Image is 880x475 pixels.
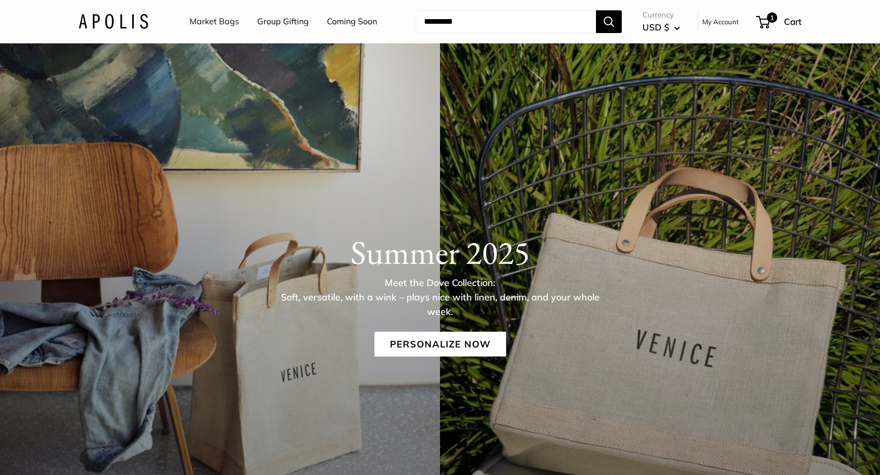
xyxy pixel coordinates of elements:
span: USD $ [642,22,669,33]
p: Meet the Dove Collection: Soft, versatile, with a wink – plays nice with linen, denim, and your w... [272,276,608,319]
a: My Account [702,15,739,28]
span: 1 [767,12,777,23]
h1: Summer 2025 [78,233,802,272]
a: Market Bags [190,14,239,29]
button: USD $ [642,19,680,36]
span: Cart [784,16,802,27]
a: Group Gifting [257,14,309,29]
span: Currency [642,8,680,22]
input: Search... [416,10,596,33]
a: Coming Soon [327,14,377,29]
a: Personalize Now [374,332,506,357]
img: Apolis [78,14,148,29]
button: Search [596,10,622,33]
a: 1 Cart [757,13,802,30]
